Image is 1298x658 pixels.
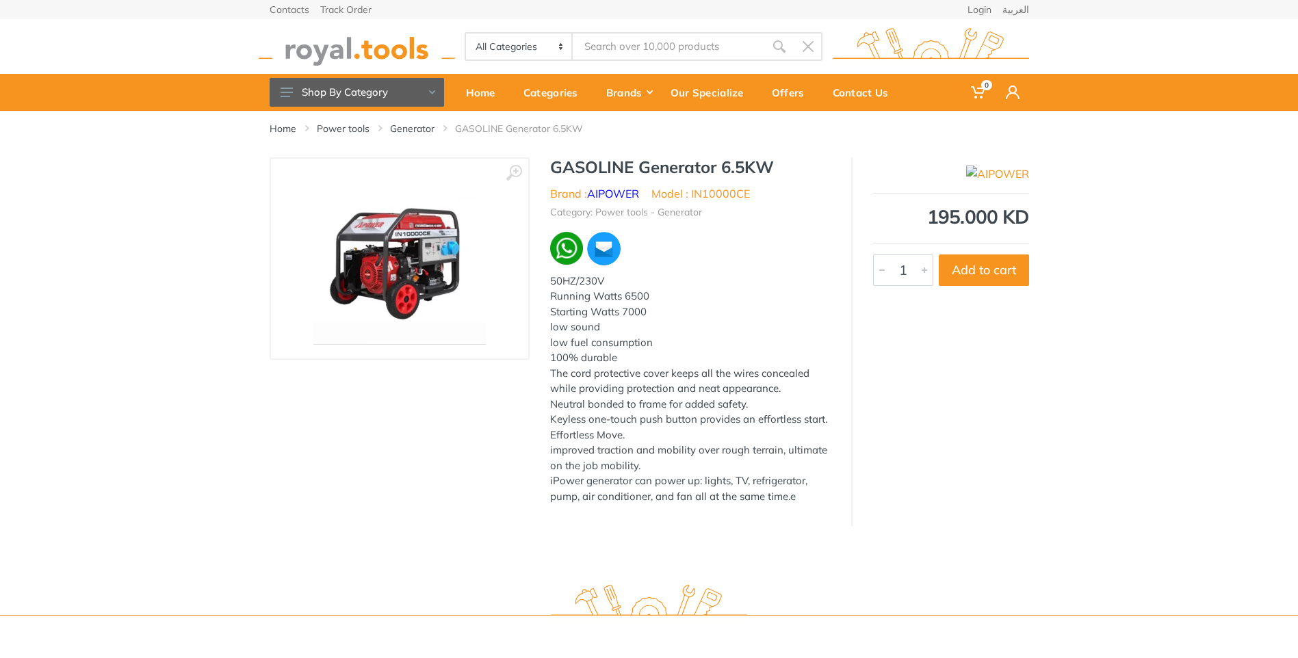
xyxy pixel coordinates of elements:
div: Home [456,78,514,107]
a: Categories [514,74,597,111]
div: 100% durable [550,350,831,366]
span: 0 [981,80,992,90]
div: Keyless one-touch push button provides an effortless start. [550,412,831,427]
button: Add to cart [939,254,1029,286]
img: ma.webp [586,231,622,267]
a: 0 [961,74,996,111]
li: GASOLINE Generator 6.5KW [455,122,603,135]
a: Power tools [317,122,369,135]
select: Category [466,34,573,60]
a: Generator [390,122,434,135]
img: royal.tools Logo [551,585,747,622]
a: Track Order [320,5,372,14]
div: Our Specialize [661,78,762,107]
input: Site search [573,32,764,61]
div: The cord protective cover keeps all the wires concealed while providing protection and neat appea... [550,366,831,397]
li: Brand : [550,185,639,202]
a: Our Specialize [661,74,762,111]
a: Home [456,74,514,111]
a: Login [968,5,991,14]
div: low sound [550,319,831,335]
img: Royal Tools - GASOLINE Generator 6.5KW [313,172,486,345]
li: Model : IN10000CE [651,185,750,202]
img: royal.tools Logo [833,28,1029,66]
img: royal.tools Logo [259,28,455,66]
div: 195.000 KD [873,207,1029,226]
nav: breadcrumb [270,122,1029,135]
img: AIPOWER [966,166,1029,182]
img: wa.webp [550,232,583,265]
a: Contacts [270,5,309,14]
div: Neutral bonded to frame for added safety. [550,397,831,412]
div: Effortless Move. [550,427,831,443]
a: Contact Us [823,74,907,111]
a: Offers [762,74,823,111]
div: Contact Us [823,78,907,107]
li: Category: Power tools - Generator [550,205,702,220]
div: low fuel consumption [550,335,831,351]
div: 50HZ/230V Running Watts 6500 Starting Watts 7000 [550,274,831,320]
button: Shop By Category [270,78,444,107]
a: AIPOWER [587,187,639,200]
div: Categories [514,78,597,107]
a: Home [270,122,296,135]
a: العربية [1002,5,1029,14]
h1: GASOLINE Generator 6.5KW [550,157,831,177]
div: improved traction and mobility over rough terrain, ultimate on the job mobility. [550,443,831,473]
div: iPower generator can power up: lights, TV, refrigerator, pump, air conditioner, and fan all at th... [550,473,831,504]
div: Brands [597,78,661,107]
div: Offers [762,78,823,107]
